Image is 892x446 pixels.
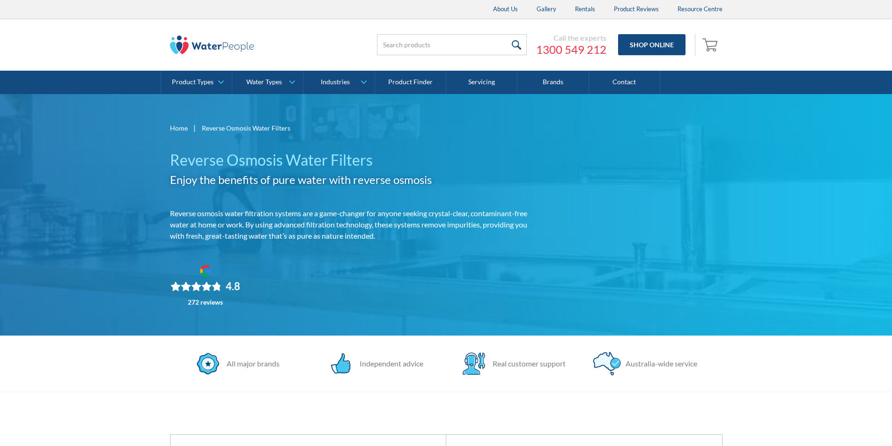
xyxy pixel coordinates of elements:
a: Product Types [161,71,232,94]
div: | [192,122,197,133]
input: Search products [377,34,527,55]
a: Servicing [446,71,517,94]
h2: Enjoy the benefits of pure water with reverse osmosis [170,171,530,188]
div: All major brands [222,358,280,369]
div: Australia-wide service [621,358,697,369]
img: The Water People [170,36,254,54]
div: Industries [321,78,350,86]
div: Reverse Osmosis Water Filters [202,123,290,133]
h1: Reverse Osmosis Water Filters [170,149,530,171]
a: Open empty cart [700,34,722,56]
div: Real customer support [488,358,566,369]
div: Rating: 4.8 out of 5 [170,280,240,293]
a: Industries [303,71,374,94]
a: Product Finder [375,71,446,94]
a: Home [170,123,188,133]
a: Water Types [232,71,303,94]
iframe: podium webchat widget bubble [798,399,892,446]
div: Water Types [246,78,282,86]
div: 4.8 [226,280,240,293]
a: Contact [589,71,660,94]
div: Independent advice [355,358,423,369]
img: shopping cart [702,37,720,52]
iframe: podium webchat widget prompt [733,299,892,411]
a: Shop Online [618,34,686,55]
p: Reverse osmosis water filtration systems are a game-changer for anyone seeking crystal-clear, con... [170,208,530,241]
div: Call the experts [536,33,606,43]
a: 1300 549 212 [536,43,606,57]
a: Brands [517,71,589,94]
div: 272 reviews [188,299,223,306]
div: Product Types [172,78,214,86]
